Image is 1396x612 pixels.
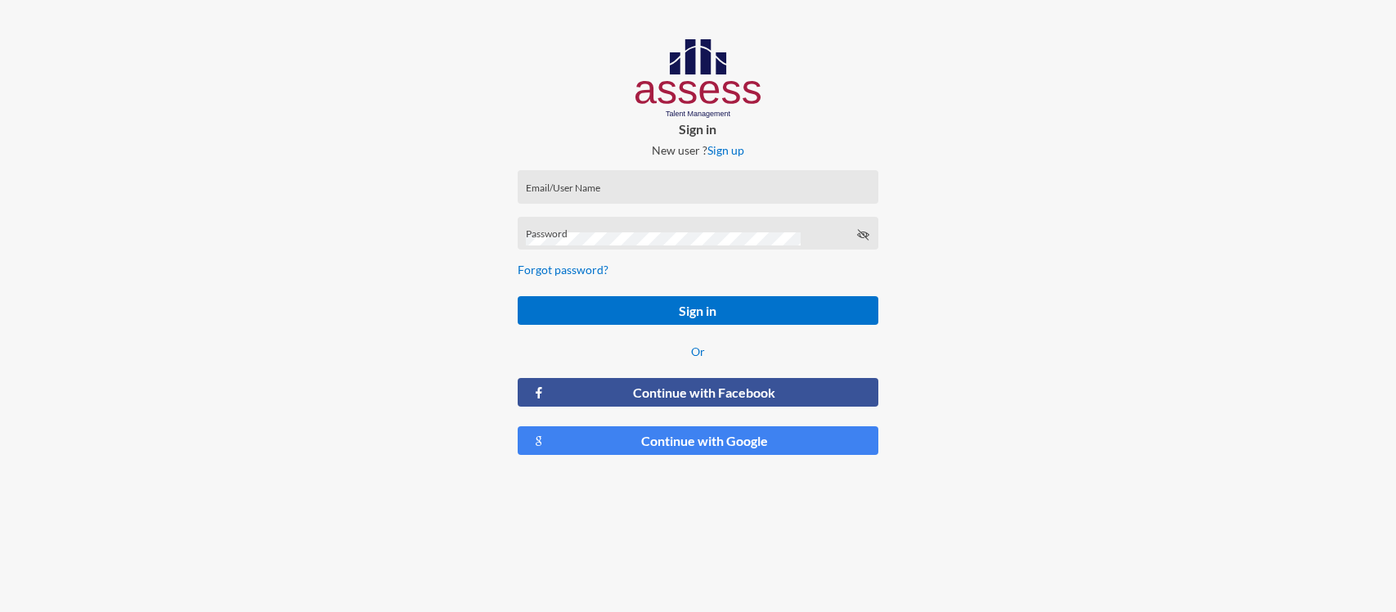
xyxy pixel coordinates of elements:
[518,344,878,358] p: Or
[518,378,878,407] button: Continue with Facebook
[518,263,608,277] a: Forgot password?
[635,39,761,118] img: AssessLogoo.svg
[518,296,878,325] button: Sign in
[518,426,878,455] button: Continue with Google
[505,143,891,157] p: New user ?
[505,121,891,137] p: Sign in
[707,143,744,157] a: Sign up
